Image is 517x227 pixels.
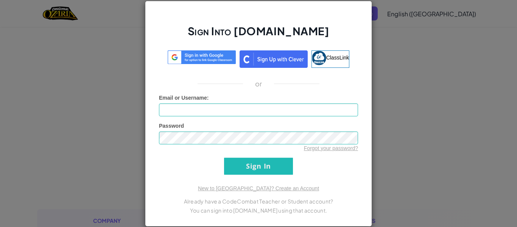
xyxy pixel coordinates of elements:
a: New to [GEOGRAPHIC_DATA]? Create an Account [198,185,319,191]
p: or [255,79,262,88]
a: Forgot your password? [304,145,358,151]
p: Already have a CodeCombat Teacher or Student account? [159,197,358,206]
input: Sign In [224,158,293,175]
span: Email or Username [159,95,207,101]
img: classlink-logo-small.png [312,51,326,65]
img: log-in-google-sso.svg [168,50,236,64]
span: ClassLink [326,54,349,60]
span: Password [159,123,184,129]
p: You can sign into [DOMAIN_NAME] using that account. [159,206,358,215]
h2: Sign Into [DOMAIN_NAME] [159,24,358,46]
label: : [159,94,209,102]
img: clever_sso_button@2x.png [240,50,308,68]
